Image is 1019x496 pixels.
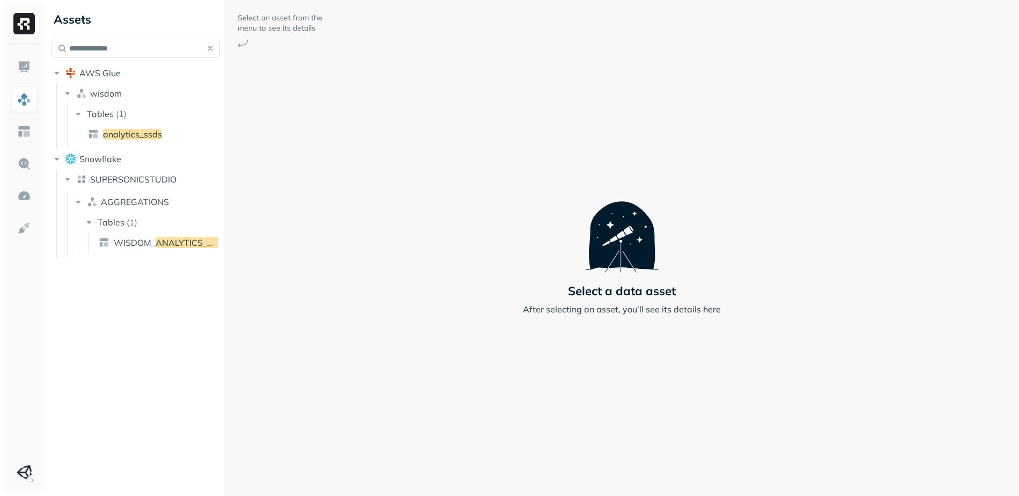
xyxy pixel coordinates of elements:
span: SUPERSONICSTUDIO [90,174,176,185]
img: Ryft [13,13,35,34]
button: SUPERSONICSTUDIO [62,171,220,188]
img: namespace [87,196,98,207]
img: lake [76,174,87,185]
span: Snowflake [79,154,121,164]
span: wisdom [90,88,122,99]
span: Tables [98,217,124,228]
p: After selecting an asset, you’ll see its details here [523,303,721,316]
img: Unity [17,465,32,480]
img: namespace [76,88,87,99]
a: analytics_ssds [84,126,221,143]
img: Dashboard [17,60,31,74]
img: Asset Explorer [17,125,31,138]
img: root [65,68,76,78]
p: Select an asset from the menu to see its details [238,13,323,33]
button: AGGREGATIONS [73,193,221,210]
span: ANALYTICS_SSDS [156,237,230,248]
button: wisdom [62,85,220,102]
p: ( 1 ) [116,108,127,119]
span: WISDOM_ [114,237,156,248]
span: analytics_ssds [103,129,162,140]
button: Tables(1) [73,105,221,122]
img: Query Explorer [17,157,31,171]
img: root [65,154,76,164]
img: table [88,129,99,140]
span: AWS Glue [79,68,121,78]
a: WISDOM_ANALYTICS_SSDS [94,234,222,251]
p: ( 1 ) [127,217,137,228]
img: table [99,237,109,248]
div: Assets [51,11,220,28]
button: Snowflake [51,150,220,167]
button: Tables(1) [84,214,221,231]
p: Select a data asset [568,283,676,298]
span: Tables [87,108,114,119]
button: AWS Glue [51,64,220,82]
img: Assets [17,92,31,106]
img: Arrow [238,40,248,48]
img: Telescope [585,180,659,273]
img: Optimization [17,189,31,203]
img: Integrations [17,221,31,235]
span: AGGREGATIONS [101,196,169,207]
